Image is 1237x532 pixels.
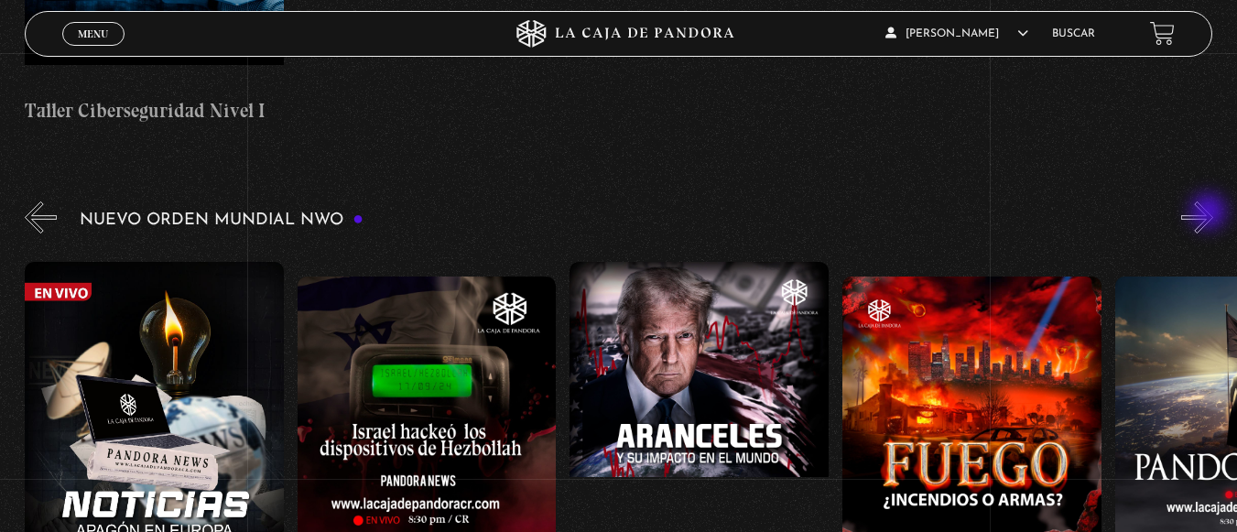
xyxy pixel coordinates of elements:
[25,96,284,125] h4: Taller Ciberseguridad Nivel I
[1181,201,1213,233] button: Next
[1150,21,1175,46] a: View your shopping cart
[80,212,364,229] h3: Nuevo Orden Mundial NWO
[78,28,108,39] span: Menu
[25,201,57,233] button: Previous
[1052,28,1095,39] a: Buscar
[885,28,1028,39] span: [PERSON_NAME]
[71,43,114,56] span: Cerrar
